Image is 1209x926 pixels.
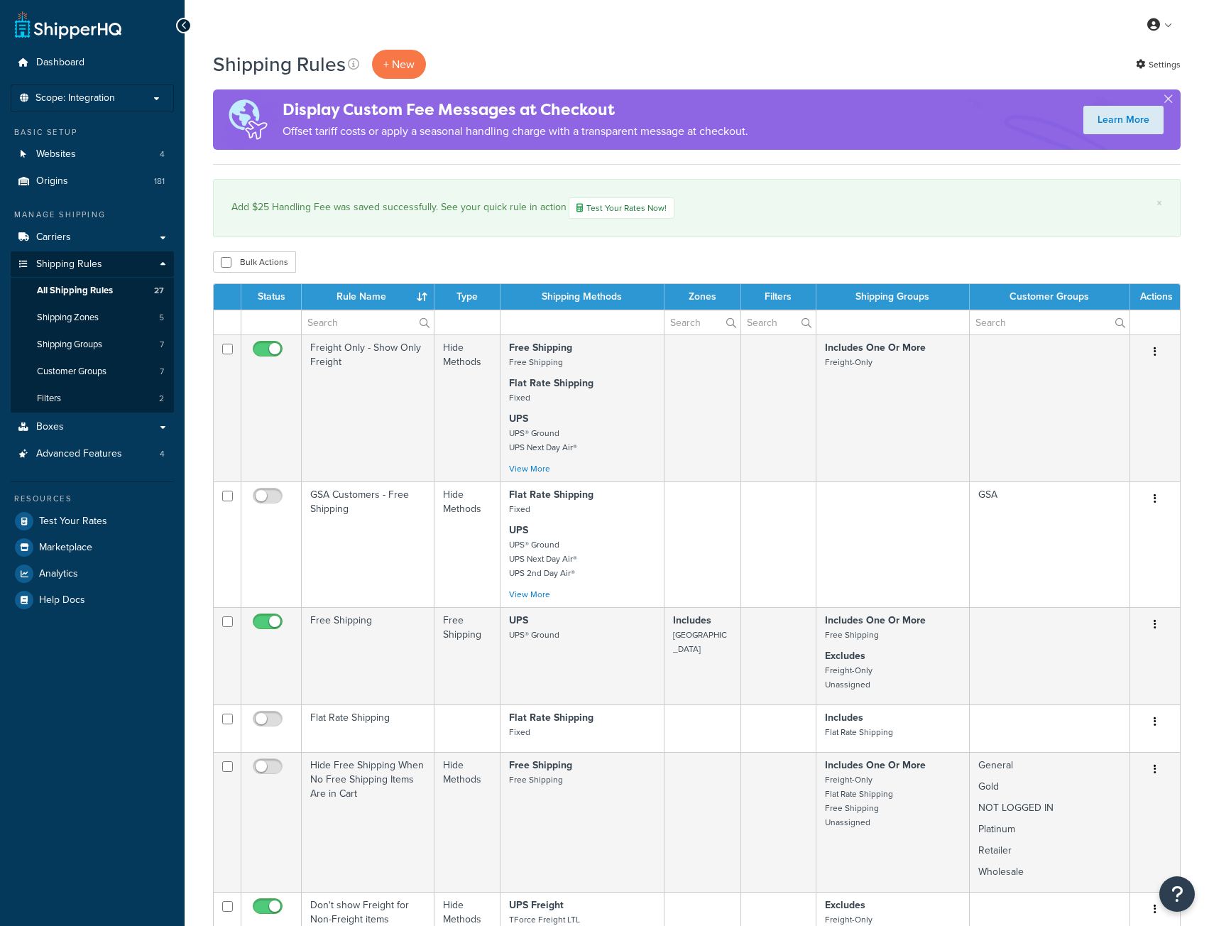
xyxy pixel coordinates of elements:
a: View More [509,462,550,475]
small: Freight-Only [825,356,872,369]
p: NOT LOGGED IN [978,801,1121,815]
th: Actions [1130,284,1180,310]
small: [GEOGRAPHIC_DATA] [673,628,727,655]
strong: Includes One Or More [825,340,926,355]
span: Test Your Rates [39,516,107,528]
span: All Shipping Rules [37,285,113,297]
a: × [1156,197,1162,209]
th: Shipping Methods [500,284,665,310]
span: Advanced Features [36,448,122,460]
span: Shipping Rules [36,258,102,271]
a: Test Your Rates [11,508,174,534]
h4: Display Custom Fee Messages at Checkout [283,98,748,121]
td: GSA Customers - Free Shipping [302,481,434,607]
a: Websites 4 [11,141,174,168]
span: 7 [160,366,164,378]
span: Filters [37,393,61,405]
li: Shipping Zones [11,305,174,331]
th: Rule Name : activate to sort column ascending [302,284,434,310]
a: Customer Groups 7 [11,359,174,385]
span: 4 [160,148,165,160]
a: Test Your Rates Now! [569,197,674,219]
small: Fixed [509,391,530,404]
strong: Flat Rate Shipping [509,710,593,725]
strong: Includes One Or More [825,613,926,628]
img: duties-banner-06bc72dcb5fe05cb3f9472aba00be2ae8eb53ab6f0d8bb03d382ba314ac3c341.png [213,89,283,150]
div: Manage Shipping [11,209,174,221]
li: All Shipping Rules [11,278,174,304]
input: Search [741,310,816,334]
span: Carriers [36,231,71,244]
strong: Flat Rate Shipping [509,487,593,502]
small: Fixed [509,503,530,516]
span: Shipping Groups [37,339,102,351]
th: Filters [741,284,816,310]
td: Flat Rate Shipping [302,704,434,752]
td: Freight Only - Show Only Freight [302,334,434,481]
span: Scope: Integration [35,92,115,104]
small: Freight-Only Flat Rate Shipping Free Shipping Unassigned [825,773,893,829]
th: Zones [664,284,740,310]
div: Resources [11,493,174,505]
th: Shipping Groups [816,284,970,310]
a: Origins 181 [11,168,174,195]
button: Open Resource Center [1159,876,1195,912]
span: Customer Groups [37,366,106,378]
a: Advanced Features 4 [11,441,174,467]
small: Freight-Only [825,913,872,926]
th: Customer Groups [970,284,1130,310]
strong: Excludes [825,898,865,913]
strong: Includes [825,710,863,725]
span: 5 [159,312,164,324]
span: Origins [36,175,68,187]
small: UPS® Ground UPS Next Day Air® UPS 2nd Day Air® [509,538,577,579]
small: UPS® Ground [509,628,559,641]
th: Status [241,284,302,310]
td: Hide Methods [434,752,500,892]
span: 4 [160,448,165,460]
p: Gold [978,780,1121,794]
li: Dashboard [11,50,174,76]
strong: UPS [509,523,528,538]
strong: Free Shipping [509,758,572,773]
p: Platinum [978,822,1121,837]
td: Hide Methods [434,481,500,607]
span: Analytics [39,568,78,580]
small: Fixed [509,726,530,739]
a: Shipping Zones 5 [11,305,174,331]
input: Search [302,310,434,334]
td: Hide Free Shipping When No Free Shipping Items Are in Cart [302,752,434,892]
div: Add $25 Handling Fee was saved successfully. See your quick rule in action [231,197,1162,219]
span: Shipping Zones [37,312,99,324]
a: Analytics [11,561,174,587]
strong: Includes One Or More [825,758,926,773]
div: Basic Setup [11,126,174,138]
input: Search [664,310,740,334]
th: Type [434,284,500,310]
li: Marketplace [11,535,174,560]
li: Filters [11,386,174,412]
span: Dashboard [36,57,84,69]
li: Origins [11,168,174,195]
a: View More [509,588,550,601]
li: Websites [11,141,174,168]
li: Shipping Rules [11,251,174,413]
a: Shipping Rules [11,251,174,278]
td: Free Shipping [302,607,434,704]
li: Shipping Groups [11,332,174,358]
p: + New [372,50,426,79]
strong: Includes [673,613,711,628]
li: Carriers [11,224,174,251]
td: Free Shipping [434,607,500,704]
p: Wholesale [978,865,1121,879]
small: UPS® Ground UPS Next Day Air® [509,427,577,454]
span: 2 [159,393,164,405]
a: Help Docs [11,587,174,613]
a: Settings [1136,55,1181,75]
strong: Excludes [825,648,865,663]
strong: Free Shipping [509,340,572,355]
strong: UPS [509,411,528,426]
small: Free Shipping [509,356,563,369]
